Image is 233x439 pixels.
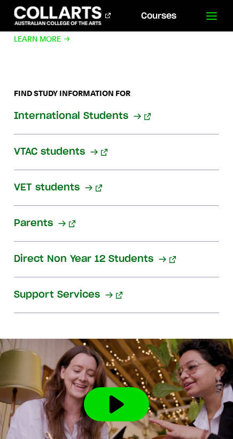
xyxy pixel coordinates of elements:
[14,88,219,99] h2: FIND STUDY INFORMATION FOR
[14,33,71,45] span: Learn More
[14,6,111,25] div: Go to homepage
[14,242,219,277] a: Direct Non Year 12 Students
[14,206,219,242] a: Parents
[14,99,219,134] a: International Students
[14,277,219,313] a: Support Services
[14,134,219,170] a: VTAC students
[14,170,219,206] a: VET students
